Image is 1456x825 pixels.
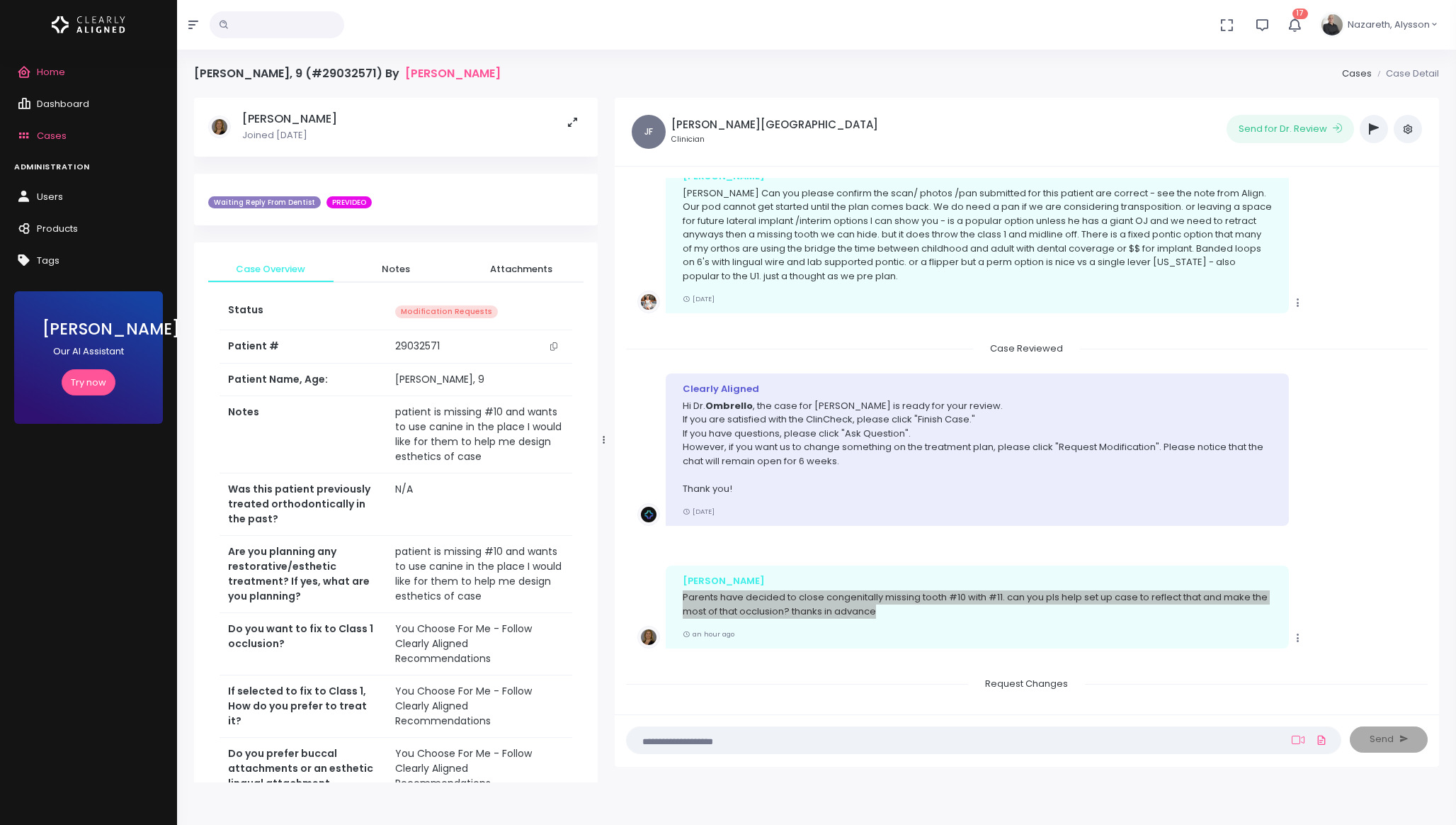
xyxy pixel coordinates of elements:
[405,67,501,80] a: [PERSON_NAME]
[52,10,125,40] img: Logo Horizontal
[220,294,387,330] th: Status
[345,262,448,276] span: Notes
[683,186,1272,284] p: [PERSON_NAME] Can you please confirm the scan/ photos /pan submitted for this patient are correct...
[387,473,572,536] td: N/A
[220,675,387,738] th: If selected to fix to Class 1, How do you prefer to treat it?
[220,262,322,276] span: Case Overview
[683,294,715,303] small: [DATE]
[626,178,1428,698] div: scrollable content
[220,613,387,675] th: Do you want to fix to Class 1 occlusion?
[37,97,89,111] span: Dashboard
[62,369,115,395] a: Try now
[1292,9,1308,19] span: 17
[37,65,65,79] span: Home
[973,337,1080,359] span: Case Reviewed
[632,115,666,149] span: JF
[387,330,572,363] td: 29032571
[194,98,598,782] div: scrollable content
[37,190,63,203] span: Users
[194,67,501,80] h4: [PERSON_NAME], 9 (#29032571) By
[1319,12,1345,38] img: Header Avatar
[705,399,753,412] b: Ombrello
[671,134,878,145] small: Clinician
[42,344,135,359] p: Our AI Assistant
[220,738,387,815] th: Do you prefer buccal attachments or an esthetic lingual attachment protocol?
[242,128,337,142] p: Joined [DATE]
[683,399,1272,496] p: Hi Dr. , the case for [PERSON_NAME] is ready for your review. If you are satisfied with the ClinC...
[387,536,572,613] td: patient is missing #10 and wants to use canine in the place I would like for them to help me desi...
[37,222,78,235] span: Products
[671,118,878,131] h5: [PERSON_NAME][GEOGRAPHIC_DATA]
[683,507,715,516] small: [DATE]
[220,473,387,536] th: Was this patient previously treated orthodontically in the past?
[683,382,1272,396] div: Clearly Aligned
[683,629,734,639] small: an hour ago
[326,196,372,209] span: PREVIDEO
[42,320,135,339] h3: [PERSON_NAME]
[395,305,498,319] span: Modification Requests
[208,196,321,209] span: Waiting Reply From Dentist
[37,129,67,142] span: Cases
[387,738,572,815] td: You Choose For Me - Follow Clearly Aligned Recommendations
[387,396,572,473] td: patient is missing #10 and wants to use canine in the place I would like for them to help me desi...
[1348,18,1430,32] span: Nazareth, Alysson
[242,112,337,126] h5: [PERSON_NAME]
[37,254,59,267] span: Tags
[1289,734,1307,746] a: Add Loom Video
[1372,67,1439,81] li: Case Detail
[1227,115,1354,143] button: Send for Dr. Review
[683,590,1272,618] p: Parents have decided to close congenitally missing tooth #10 with #11. can you pls help set up ca...
[470,262,572,276] span: Attachments
[220,330,387,364] th: Patient #
[968,673,1085,695] span: Request Changes
[387,364,572,396] td: [PERSON_NAME], 9
[1342,67,1372,80] a: Cases
[220,364,387,396] th: Patient Name, Age:
[387,675,572,738] td: You Choose For Me - Follow Clearly Aligned Recommendations
[1313,727,1330,753] a: Add Files
[387,613,572,675] td: You Choose For Me - Follow Clearly Aligned Recommendations
[683,574,1272,588] div: [PERSON_NAME]
[220,536,387,613] th: Are you planning any restorative/esthetic treatment? If yes, what are you planning?
[220,396,387,473] th: Notes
